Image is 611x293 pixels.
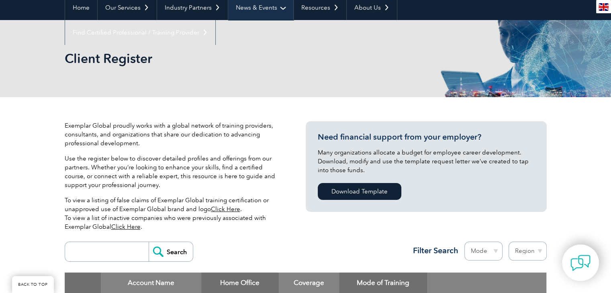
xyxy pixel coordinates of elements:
a: Click Here [111,223,141,230]
img: en [599,3,609,11]
p: To view a listing of false claims of Exemplar Global training certification or unapproved use of ... [65,196,282,231]
h3: Need financial support from your employer? [318,132,535,142]
p: Exemplar Global proudly works with a global network of training providers, consultants, and organ... [65,121,282,148]
input: Search [149,242,193,261]
p: Many organizations allocate a budget for employee career development. Download, modify and use th... [318,148,535,175]
p: Use the register below to discover detailed profiles and offerings from our partners. Whether you... [65,154,282,189]
img: contact-chat.png [570,253,591,273]
a: Download Template [318,183,401,200]
a: BACK TO TOP [12,276,54,293]
a: Click Here [211,206,240,213]
h2: Client Register [65,52,402,65]
a: Find Certified Professional / Training Provider [65,20,215,45]
h3: Filter Search [408,246,458,256]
